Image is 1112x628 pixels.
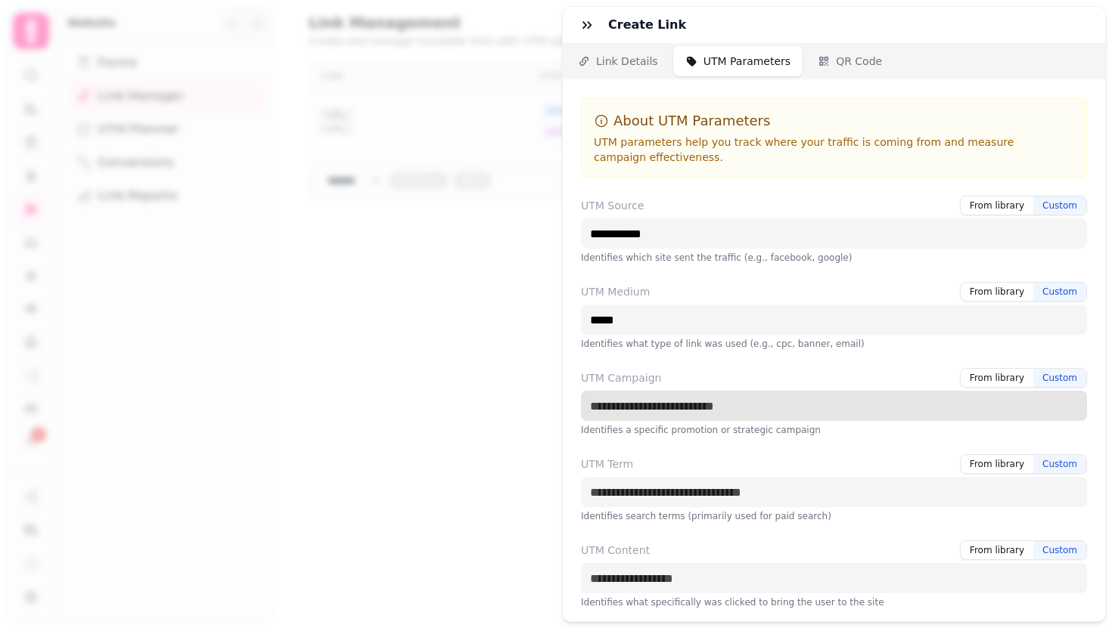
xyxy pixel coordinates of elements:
[961,455,1033,473] button: From library
[961,369,1033,387] button: From library
[594,110,1074,131] h3: About UTM Parameters
[1033,283,1086,301] button: Custom
[581,510,1087,522] p: Identifies search terms (primarily used for paid search)
[594,135,1074,165] p: UTM parameters help you track where your traffic is coming from and measure campaign effectiveness.
[608,16,692,34] h3: Create Link
[961,283,1033,301] button: From library
[1033,196,1086,215] button: Custom
[836,54,882,69] span: QR Code
[704,54,791,69] span: UTM Parameters
[581,338,1087,350] p: Identifies what type of link was used (e.g., cpc, banner, email)
[961,541,1033,559] button: From library
[1033,369,1086,387] button: Custom
[581,370,661,385] label: UTM Campaign
[581,198,644,213] label: UTM Source
[1033,455,1086,473] button: Custom
[581,596,1087,608] p: Identifies what specifically was clicked to bring the user to the site
[581,252,1087,264] p: Identifies which site sent the traffic (e.g., facebook, google)
[1033,541,1086,559] button: Custom
[596,54,658,69] span: Link Details
[581,543,650,558] label: UTM Content
[581,456,633,472] label: UTM Term
[581,284,650,299] label: UTM Medium
[581,424,1087,436] p: Identifies a specific promotion or strategic campaign
[961,196,1033,215] button: From library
